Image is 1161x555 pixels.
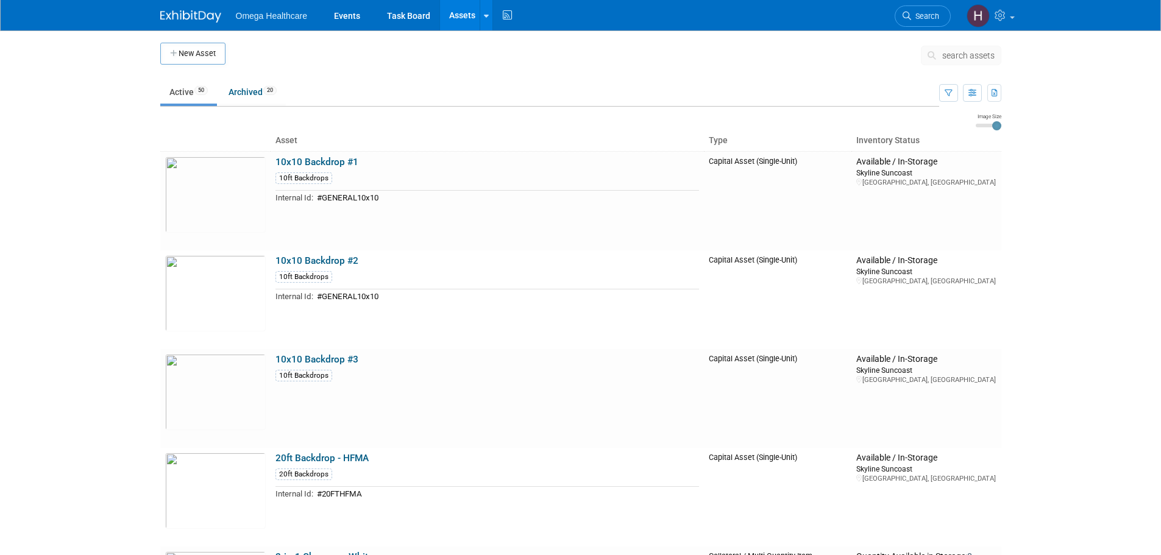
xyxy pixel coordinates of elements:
div: 10ft Backdrops [275,172,332,184]
a: Search [895,5,951,27]
td: Capital Asset (Single-Unit) [704,448,852,546]
td: #20FTHFMA [313,487,699,501]
div: 20ft Backdrops [275,468,332,480]
div: [GEOGRAPHIC_DATA], [GEOGRAPHIC_DATA] [856,178,996,187]
span: Omega Healthcare [236,11,308,21]
a: Archived20 [219,80,286,104]
div: Available / In-Storage [856,157,996,168]
th: Type [704,130,852,151]
div: Skyline Suncoast [856,464,996,474]
td: Capital Asset (Single-Unit) [704,250,852,349]
div: Skyline Suncoast [856,168,996,178]
div: Image Size [976,113,1001,120]
td: Internal Id: [275,487,313,501]
td: #GENERAL10x10 [313,289,699,303]
span: 50 [194,86,208,95]
div: Skyline Suncoast [856,365,996,375]
a: 10x10 Backdrop #3 [275,354,358,365]
td: #GENERAL10x10 [313,191,699,205]
td: Capital Asset (Single-Unit) [704,151,852,250]
a: Active50 [160,80,217,104]
td: Capital Asset (Single-Unit) [704,349,852,448]
div: [GEOGRAPHIC_DATA], [GEOGRAPHIC_DATA] [856,474,996,483]
a: 10x10 Backdrop #1 [275,157,358,168]
button: New Asset [160,43,225,65]
div: Available / In-Storage [856,354,996,365]
td: Internal Id: [275,191,313,205]
a: 10x10 Backdrop #2 [275,255,358,266]
th: Asset [271,130,704,151]
div: [GEOGRAPHIC_DATA], [GEOGRAPHIC_DATA] [856,375,996,384]
a: 20ft Backdrop - HFMA [275,453,369,464]
td: Internal Id: [275,289,313,303]
span: 20 [263,86,277,95]
button: search assets [921,46,1001,65]
span: search assets [942,51,995,60]
div: Skyline Suncoast [856,266,996,277]
div: [GEOGRAPHIC_DATA], [GEOGRAPHIC_DATA] [856,277,996,286]
img: ExhibitDay [160,10,221,23]
span: Search [911,12,939,21]
div: 10ft Backdrops [275,370,332,381]
div: 10ft Backdrops [275,271,332,283]
img: Heather Stuck [967,4,990,27]
div: Available / In-Storage [856,453,996,464]
div: Available / In-Storage [856,255,996,266]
